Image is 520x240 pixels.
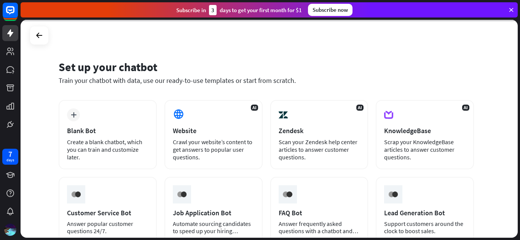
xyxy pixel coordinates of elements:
div: days [6,157,14,163]
div: 7 [8,151,12,157]
div: Subscribe in days to get your first month for $1 [176,5,302,15]
div: Subscribe now [308,4,353,16]
div: 3 [209,5,217,15]
a: 7 days [2,149,18,165]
